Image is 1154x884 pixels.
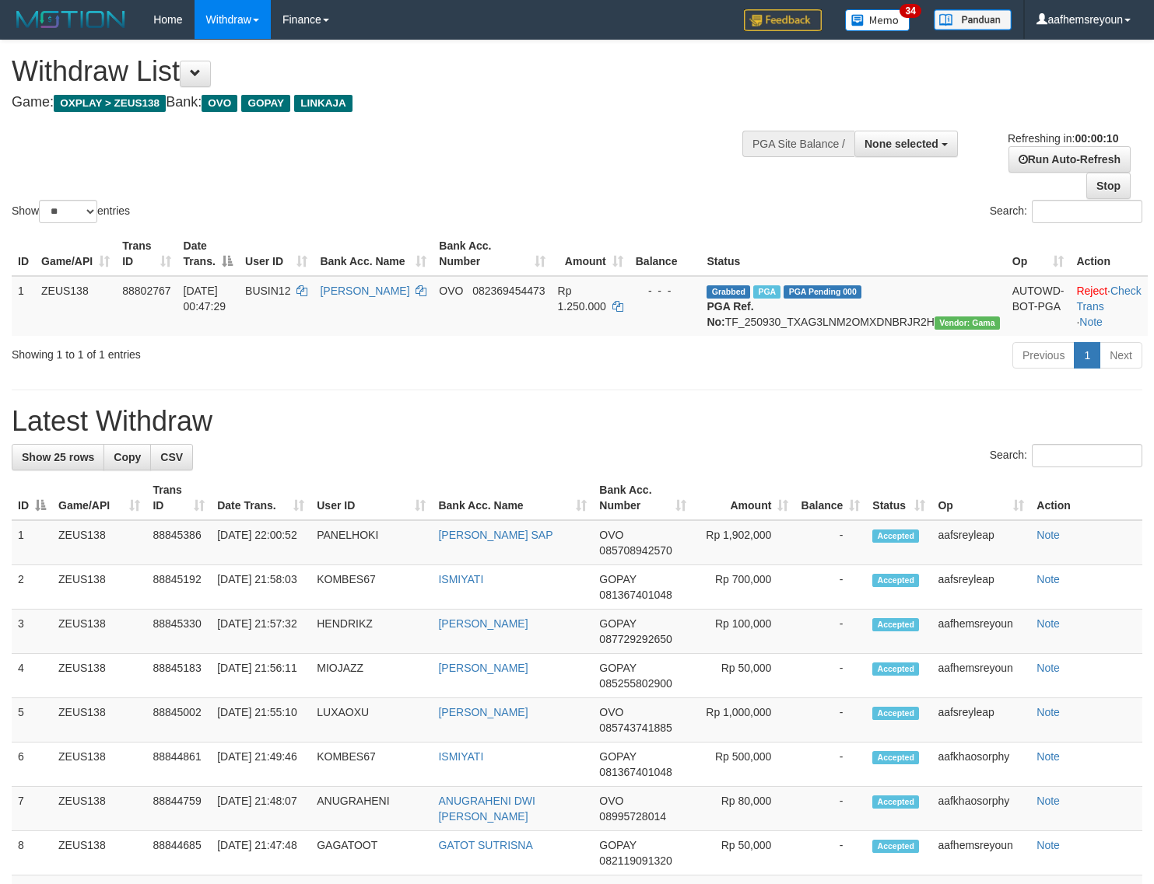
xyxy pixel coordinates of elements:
td: ZEUS138 [52,610,146,654]
td: ZEUS138 [35,276,116,336]
h1: Latest Withdraw [12,406,1142,437]
span: Copy 081367401048 to clipboard [599,589,672,601]
th: Status [700,232,1005,276]
h4: Game: Bank: [12,95,754,110]
th: Op: activate to sort column ascending [1006,232,1071,276]
td: MIOJAZZ [310,654,432,698]
td: aafkhaosorphy [931,787,1030,831]
a: ISMIYATI [438,573,483,585]
td: 7 [12,787,52,831]
td: [DATE] 21:48:07 [211,787,310,831]
a: Previous [1012,342,1075,369]
td: aafsreyleap [931,520,1030,565]
span: Copy [114,451,141,463]
td: HENDRIKZ [310,610,432,654]
td: 88845192 [146,565,211,610]
td: Rp 1,000,000 [693,698,795,742]
td: [DATE] 21:56:11 [211,654,310,698]
th: Amount: activate to sort column ascending [693,476,795,520]
td: TF_250930_TXAG3LNM2OMXDNBRJR2H [700,276,1005,336]
td: [DATE] 21:47:48 [211,831,310,875]
span: OVO [599,706,623,718]
td: 1 [12,520,52,565]
span: Accepted [872,840,919,853]
th: Balance: activate to sort column ascending [794,476,866,520]
img: Button%20Memo.svg [845,9,910,31]
td: - [794,831,866,875]
th: Status: activate to sort column ascending [866,476,931,520]
th: User ID: activate to sort column ascending [310,476,432,520]
td: 5 [12,698,52,742]
th: Balance [630,232,701,276]
img: Feedback.jpg [744,9,822,31]
span: OVO [599,795,623,807]
span: GOPAY [599,750,636,763]
a: [PERSON_NAME] [438,662,528,674]
b: PGA Ref. No: [707,300,753,328]
td: - [794,565,866,610]
span: LINKAJA [294,95,353,112]
h1: Withdraw List [12,56,754,87]
td: Rp 50,000 [693,654,795,698]
span: OVO [599,529,623,541]
th: Bank Acc. Number: activate to sort column ascending [433,232,551,276]
span: Copy 082369454473 to clipboard [472,285,545,297]
div: - - - [636,283,695,299]
th: ID [12,232,35,276]
td: 8 [12,831,52,875]
button: None selected [854,131,958,157]
th: Action [1030,476,1142,520]
span: Show 25 rows [22,451,94,463]
span: GOPAY [599,662,636,674]
img: MOTION_logo.png [12,8,130,31]
td: ZEUS138 [52,831,146,875]
td: ANUGRAHENI [310,787,432,831]
td: GAGATOOT [310,831,432,875]
span: PGA Pending [784,285,861,299]
td: 88844861 [146,742,211,787]
td: - [794,742,866,787]
td: ZEUS138 [52,565,146,610]
span: CSV [160,451,183,463]
input: Search: [1032,200,1142,223]
td: Rp 700,000 [693,565,795,610]
a: Note [1036,573,1060,585]
td: aafhemsreyoun [931,610,1030,654]
a: Check Trans [1076,285,1141,313]
td: - [794,654,866,698]
strong: 00:00:10 [1075,132,1118,145]
td: ZEUS138 [52,787,146,831]
td: 2 [12,565,52,610]
span: Marked by aafsreyleap [753,285,780,299]
span: GOPAY [241,95,290,112]
th: Action [1070,232,1148,276]
td: KOMBES67 [310,742,432,787]
th: Amount: activate to sort column ascending [552,232,630,276]
a: Copy [103,444,151,470]
td: ZEUS138 [52,654,146,698]
span: Copy 085743741885 to clipboard [599,722,672,734]
td: Rp 80,000 [693,787,795,831]
a: [PERSON_NAME] [320,285,409,297]
td: ZEUS138 [52,742,146,787]
span: Copy 087729292650 to clipboard [599,633,672,645]
a: Note [1036,795,1060,807]
td: 3 [12,610,52,654]
td: ZEUS138 [52,698,146,742]
td: - [794,610,866,654]
span: GOPAY [599,617,636,630]
a: Reject [1076,285,1107,297]
th: Bank Acc. Name: activate to sort column ascending [432,476,593,520]
td: 88845386 [146,520,211,565]
td: aafhemsreyoun [931,654,1030,698]
a: [PERSON_NAME] SAP [438,529,552,541]
td: [DATE] 22:00:52 [211,520,310,565]
span: 88802767 [122,285,170,297]
span: Copy 085255802900 to clipboard [599,677,672,690]
span: Accepted [872,618,919,631]
a: CSV [150,444,193,470]
a: ISMIYATI [438,750,483,763]
td: aafsreyleap [931,565,1030,610]
td: aafsreyleap [931,698,1030,742]
span: Rp 1.250.000 [558,285,606,313]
